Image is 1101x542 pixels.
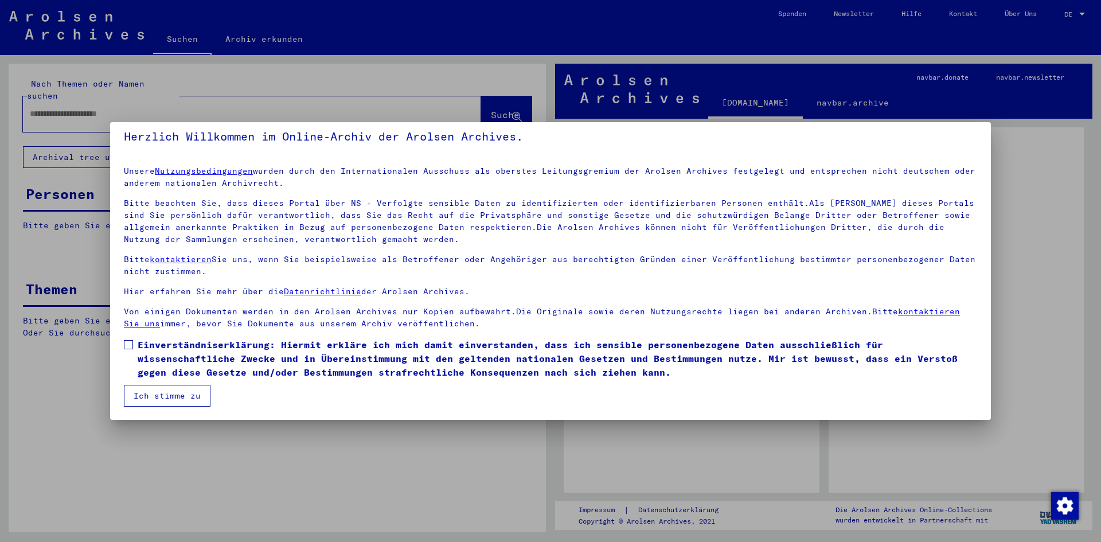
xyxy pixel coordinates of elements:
p: Hier erfahren Sie mehr über die der Arolsen Archives. [124,286,977,298]
a: kontaktieren Sie uns [124,306,960,329]
a: Nutzungsbedingungen [155,166,253,176]
p: Bitte beachten Sie, dass dieses Portal über NS - Verfolgte sensible Daten zu identifizierten oder... [124,197,977,245]
button: Ich stimme zu [124,385,210,407]
p: Bitte Sie uns, wenn Sie beispielsweise als Betroffener oder Angehöriger aus berechtigten Gründen ... [124,254,977,278]
a: kontaktieren [150,254,212,264]
a: Datenrichtlinie [284,286,361,297]
img: Zustimmung ändern [1051,492,1079,520]
span: Einverständniserklärung: Hiermit erkläre ich mich damit einverstanden, dass ich sensible personen... [138,338,977,379]
p: Von einigen Dokumenten werden in den Arolsen Archives nur Kopien aufbewahrt.Die Originale sowie d... [124,306,977,330]
h5: Herzlich Willkommen im Online-Archiv der Arolsen Archives. [124,127,977,146]
p: Unsere wurden durch den Internationalen Ausschuss als oberstes Leitungsgremium der Arolsen Archiv... [124,165,977,189]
